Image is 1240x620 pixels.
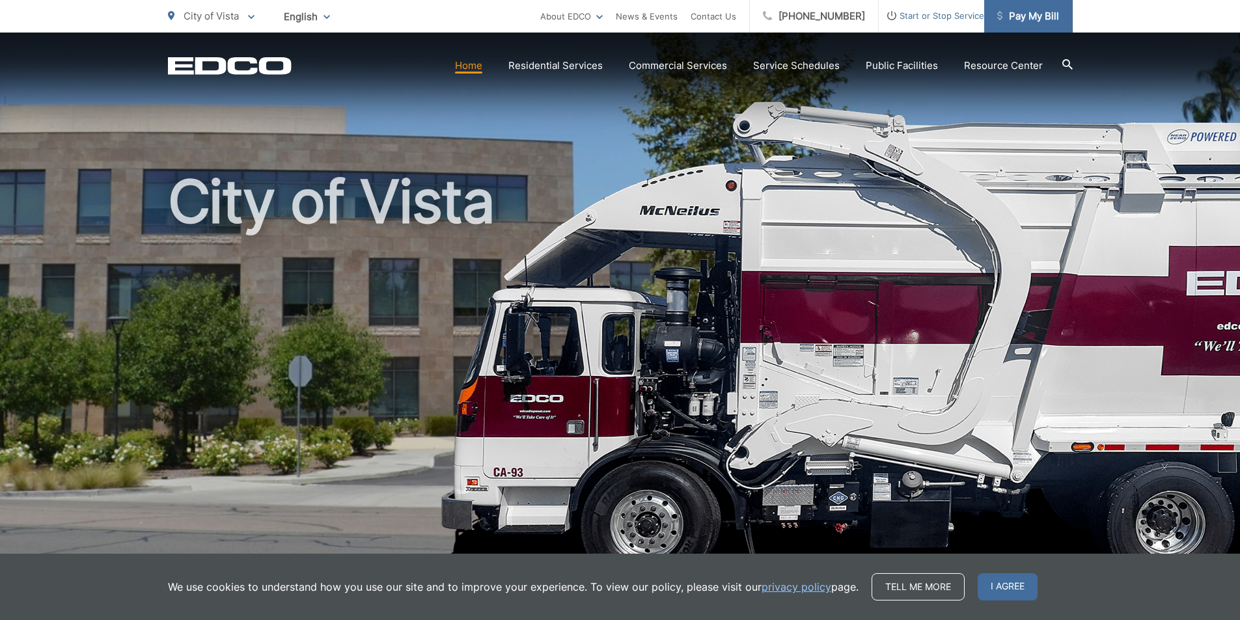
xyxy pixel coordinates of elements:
[616,8,678,24] a: News & Events
[978,573,1038,600] span: I agree
[753,58,840,74] a: Service Schedules
[997,8,1059,24] span: Pay My Bill
[274,5,340,28] span: English
[762,579,831,595] a: privacy policy
[168,579,859,595] p: We use cookies to understand how you use our site and to improve your experience. To view our pol...
[168,169,1073,581] h1: City of Vista
[691,8,736,24] a: Contact Us
[455,58,482,74] a: Home
[508,58,603,74] a: Residential Services
[629,58,727,74] a: Commercial Services
[872,573,965,600] a: Tell me more
[184,10,239,22] span: City of Vista
[866,58,938,74] a: Public Facilities
[540,8,603,24] a: About EDCO
[964,58,1043,74] a: Resource Center
[168,57,292,75] a: EDCD logo. Return to the homepage.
